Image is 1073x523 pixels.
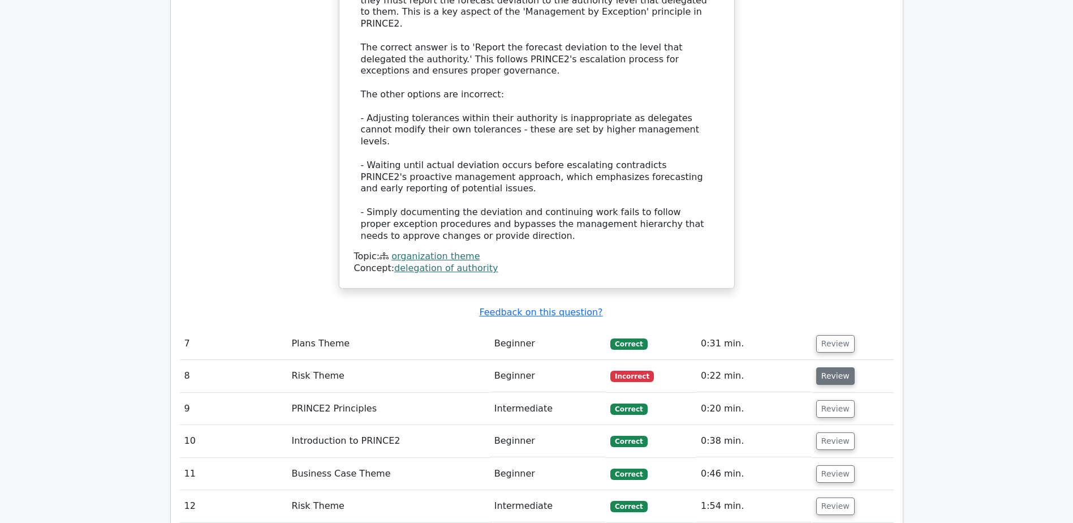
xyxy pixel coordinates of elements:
td: Beginner [490,425,606,457]
td: Business Case Theme [287,458,489,490]
a: delegation of authority [394,263,498,273]
button: Review [816,335,855,353]
div: Concept: [354,263,719,275]
button: Review [816,432,855,450]
button: Review [816,367,855,385]
td: 0:22 min. [696,360,812,392]
button: Review [816,465,855,483]
td: Plans Theme [287,328,489,360]
span: Correct [610,338,647,350]
td: 0:38 min. [696,425,812,457]
td: Intermediate [490,490,606,522]
td: PRINCE2 Principles [287,393,489,425]
td: 9 [180,393,287,425]
span: Correct [610,469,647,480]
td: 0:46 min. [696,458,812,490]
a: Feedback on this question? [479,307,602,318]
td: 0:31 min. [696,328,812,360]
td: 0:20 min. [696,393,812,425]
span: Correct [610,501,647,512]
td: Risk Theme [287,490,489,522]
td: 10 [180,425,287,457]
td: Beginner [490,328,606,360]
td: 1:54 min. [696,490,812,522]
td: 8 [180,360,287,392]
span: Correct [610,404,647,415]
button: Review [816,498,855,515]
td: Beginner [490,360,606,392]
td: 7 [180,328,287,360]
span: Incorrect [610,371,654,382]
a: organization theme [391,251,480,261]
td: Beginner [490,458,606,490]
td: 11 [180,458,287,490]
span: Correct [610,436,647,447]
td: 12 [180,490,287,522]
td: Introduction to PRINCE2 [287,425,489,457]
button: Review [816,400,855,418]
div: Topic: [354,251,719,263]
td: Risk Theme [287,360,489,392]
td: Intermediate [490,393,606,425]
